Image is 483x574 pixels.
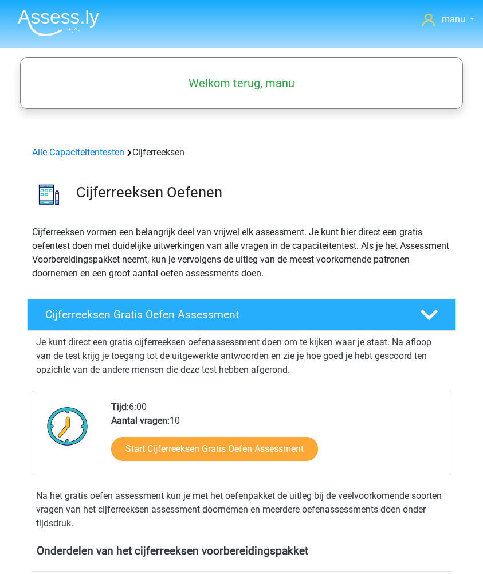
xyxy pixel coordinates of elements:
h4: Onderdelen van het cijferreeksen voorbereidingspakket [37,544,446,557]
p: Je kunt direct een gratis cijferreeksen oefenassessment doen om te kijken waar je staat. Na afloo... [36,335,447,377]
a: manu [422,13,474,26]
img: Assessly [18,9,99,36]
h5: Welkom terug, manu [26,76,457,90]
div: 6:00 10 [103,400,451,475]
b: Aantal vragen: [111,415,170,426]
div: Na het gratis oefen assessment kun je met het oefenpakket de uitleg bij de veelvoorkomende soorte... [32,489,451,530]
h4: Cijferreeksen Gratis Oefen Assessment [45,308,403,321]
b: Tijd: [111,401,129,412]
div: Cijferreeksen [28,146,455,159]
a: Alle Capaciteitentesten [32,147,124,158]
h3: Cijferreeksen Oefenen [76,183,447,201]
img: cijferreeksen [28,173,70,216]
img: Klok [41,400,94,452]
span: manu [442,14,465,25]
a: Cijferreeksen Gratis Oefen Assessment [22,299,461,331]
a: Start Cijferreeksen Gratis Oefen Assessment [111,437,318,461]
p: Cijferreeksen vormen een belangrijk deel van vrijwel elk assessment. Je kunt hier direct een grat... [32,225,451,280]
